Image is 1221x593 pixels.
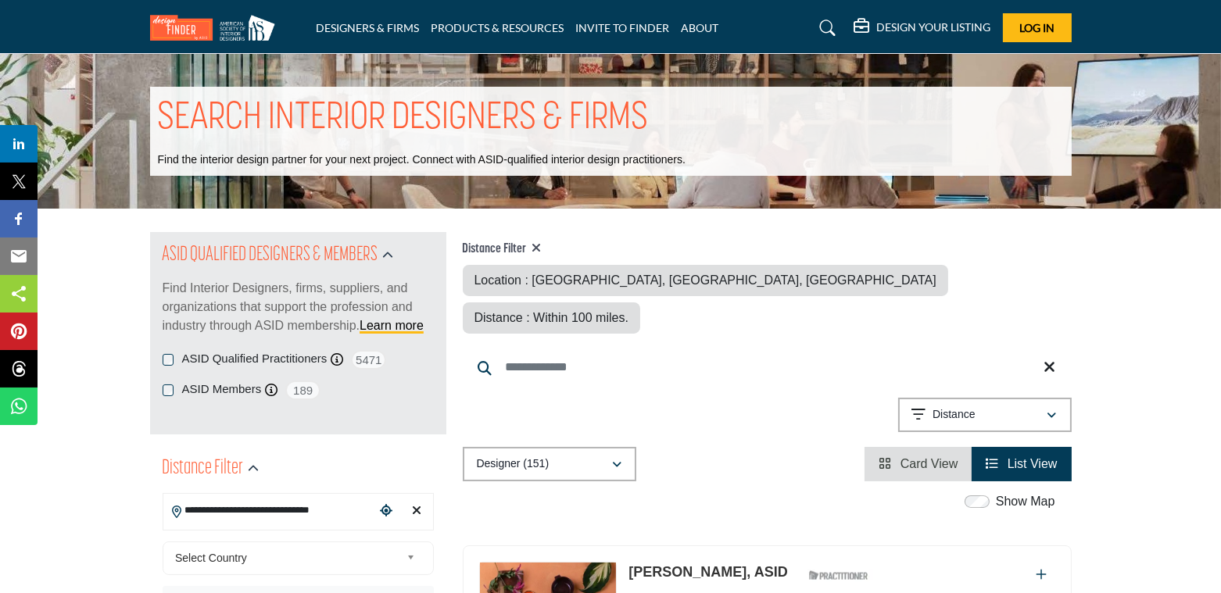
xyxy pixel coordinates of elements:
p: Find the interior design partner for your next project. Connect with ASID-qualified interior desi... [158,152,686,168]
span: Distance : Within 100 miles. [474,311,628,324]
button: Designer (151) [463,447,636,481]
span: Log In [1019,21,1054,34]
span: Location : [GEOGRAPHIC_DATA], [GEOGRAPHIC_DATA], [GEOGRAPHIC_DATA] [474,273,936,287]
label: ASID Qualified Practitioners [181,350,327,368]
div: Clear search location [406,495,429,528]
p: Find Interior Designers, firms, suppliers, and organizations that support the profession and indu... [163,279,434,335]
input: Search Location [163,495,374,526]
img: ASID Qualified Practitioners Badge Icon [803,566,873,585]
span: Select Country [175,548,400,567]
span: 5471 [351,350,386,370]
a: Learn more [360,319,424,332]
a: [PERSON_NAME], ASID [628,564,787,580]
input: Search Keyword [463,348,1072,386]
input: ASID Members checkbox [163,384,174,396]
p: Designer (151) [477,456,550,472]
a: DESIGNERS & FIRMS [316,21,419,34]
label: ASID Members [181,380,261,398]
a: Add To List [1037,568,1047,581]
a: INVITE TO FINDER [575,21,669,34]
img: Site Logo [150,15,283,41]
button: Log In [1003,13,1072,42]
a: Search [804,16,846,41]
h2: Distance Filter [163,455,244,483]
span: Card View [901,457,958,470]
div: DESIGN YOUR LISTING [854,19,991,38]
a: View List [986,457,1057,470]
a: PRODUCTS & RESOURCES [431,21,564,34]
button: Distance [898,398,1072,432]
div: Choose your current location [374,495,398,528]
a: ABOUT [681,21,718,34]
label: Show Map [996,492,1055,511]
p: Nicole Scivally, ASID [628,562,787,583]
span: List View [1008,457,1058,470]
h2: ASID QUALIFIED DESIGNERS & MEMBERS [163,241,378,270]
p: Distance [933,407,975,423]
h5: DESIGN YOUR LISTING [877,20,991,34]
h1: SEARCH INTERIOR DESIGNERS & FIRMS [158,95,649,143]
li: Card View [865,447,972,481]
input: ASID Qualified Practitioners checkbox [163,354,174,366]
span: 189 [285,380,320,400]
h4: Distance Filter [463,241,1072,257]
a: View Card [879,457,958,470]
li: List View [972,447,1071,481]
